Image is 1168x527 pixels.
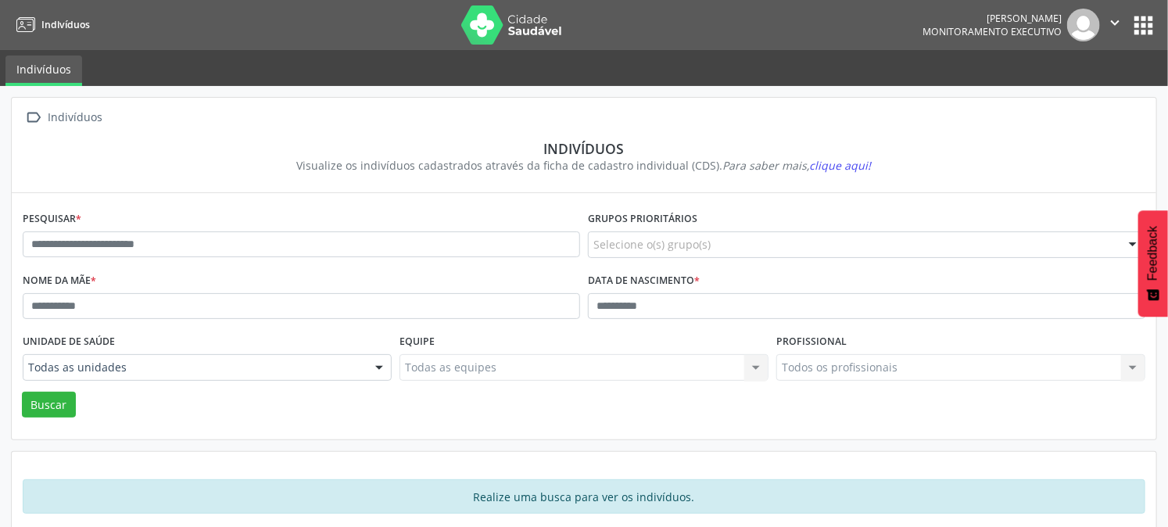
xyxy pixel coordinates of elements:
[28,360,360,375] span: Todas as unidades
[776,330,847,354] label: Profissional
[41,18,90,31] span: Indivíduos
[23,269,96,293] label: Nome da mãe
[399,330,435,354] label: Equipe
[723,158,872,173] i: Para saber mais,
[34,157,1134,174] div: Visualize os indivíduos cadastrados através da ficha de cadastro individual (CDS).
[23,106,106,129] a:  Indivíduos
[34,140,1134,157] div: Indivíduos
[23,207,81,231] label: Pesquisar
[23,479,1145,514] div: Realize uma busca para ver os indivíduos.
[1106,14,1123,31] i: 
[23,330,115,354] label: Unidade de saúde
[5,56,82,86] a: Indivíduos
[810,158,872,173] span: clique aqui!
[588,269,700,293] label: Data de nascimento
[11,12,90,38] a: Indivíduos
[22,392,76,418] button: Buscar
[23,106,45,129] i: 
[1138,210,1168,317] button: Feedback - Mostrar pesquisa
[588,207,697,231] label: Grupos prioritários
[45,106,106,129] div: Indivíduos
[593,236,711,253] span: Selecione o(s) grupo(s)
[1067,9,1100,41] img: img
[923,25,1062,38] span: Monitoramento Executivo
[1100,9,1130,41] button: 
[923,12,1062,25] div: [PERSON_NAME]
[1130,12,1157,39] button: apps
[1146,226,1160,281] span: Feedback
